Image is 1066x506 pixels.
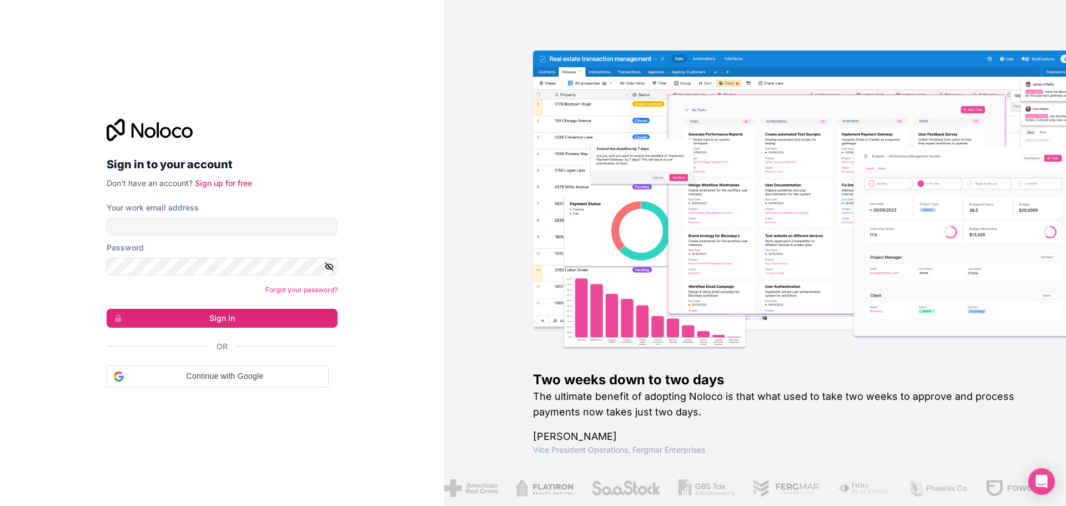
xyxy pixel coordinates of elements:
[107,218,338,236] input: Email address
[1028,468,1055,495] div: Open Intercom Messenger
[107,242,144,253] label: Password
[533,371,1030,389] h1: Two weeks down to two days
[217,341,228,352] span: Or
[195,178,252,188] a: Sign up for free
[533,429,1030,444] h1: [PERSON_NAME]
[107,202,199,213] label: Your work email address
[752,479,820,497] img: /assets/fergmar-CudnrXN5.png
[107,154,338,174] h2: Sign in to your account
[107,178,193,188] span: Don't have an account?
[516,479,574,497] img: /assets/flatiron-C8eUkumj.png
[591,479,661,497] img: /assets/saastock-C6Zbiodz.png
[107,309,338,328] button: Sign in
[533,389,1030,420] h2: The ultimate benefit of adopting Noloco is that what used to take two weeks to approve and proces...
[908,479,968,497] img: /assets/phoenix-BREaitsQ.png
[107,258,338,275] input: Password
[444,479,498,497] img: /assets/american-red-cross-BAupjrZR.png
[838,479,890,497] img: /assets/fiera-fwj2N5v4.png
[265,285,338,294] a: Forgot your password?
[678,479,735,497] img: /assets/gbstax-C-GtDUiK.png
[128,370,321,382] span: Continue with Google
[985,479,1050,497] img: /assets/fdworks-Bi04fVtw.png
[107,365,329,388] div: Continue with Google
[533,444,1030,455] h1: Vice President Operations , Fergmar Enterprises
